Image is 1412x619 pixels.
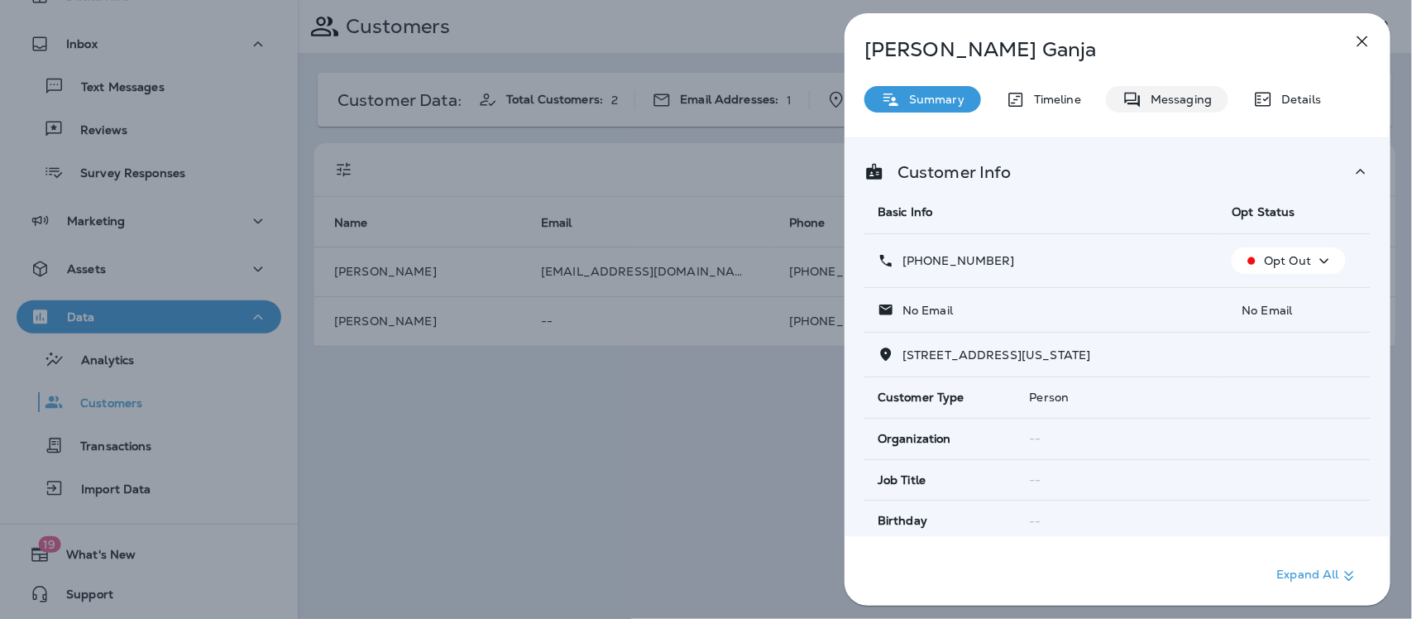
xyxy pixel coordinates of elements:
[1273,93,1321,106] p: Details
[894,254,1015,267] p: [PHONE_NUMBER]
[878,473,926,487] span: Job Title
[878,391,964,405] span: Customer Type
[864,38,1316,61] p: [PERSON_NAME] Ganja
[878,204,932,219] span: Basic Info
[878,514,927,528] span: Birthday
[884,166,1012,179] p: Customer Info
[894,304,953,317] p: No Email
[1264,254,1311,267] p: Opt Out
[1030,390,1070,405] span: Person
[1030,473,1041,487] span: --
[878,432,951,446] span: Organization
[1271,561,1366,591] button: Expand All
[1277,566,1359,586] p: Expand All
[902,348,1091,362] span: [STREET_ADDRESS][US_STATE]
[1030,514,1041,529] span: --
[1030,431,1041,446] span: --
[1026,93,1081,106] p: Timeline
[1232,304,1357,317] p: No Email
[1232,204,1295,219] span: Opt Status
[901,93,964,106] p: Summary
[1142,93,1212,106] p: Messaging
[1232,247,1346,274] button: Opt Out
